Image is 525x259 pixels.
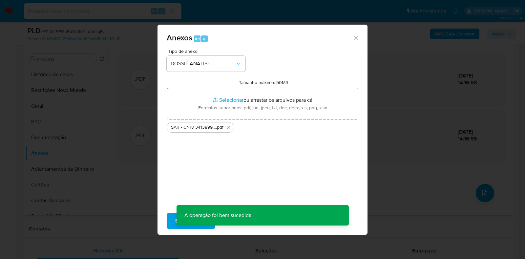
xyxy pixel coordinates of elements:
span: Alt [195,36,200,42]
span: a [203,36,205,42]
ul: Arquivos selecionados [167,119,358,133]
label: Tamanho máximo: 50MB [239,79,288,85]
span: Subir arquivo [175,214,207,228]
span: Cancelar [226,214,248,228]
span: Anexos [167,32,192,43]
p: A operação foi bem sucedida [177,205,259,226]
button: Subir arquivo [167,213,215,229]
span: DOSSIÊ ANÁLISE [171,60,235,67]
span: Tipo de anexo [168,49,247,54]
span: .pdf [216,124,223,131]
button: DOSSIÊ ANÁLISE [167,56,245,72]
button: Excluir SAR - CNPJ 34138991000195 - S V NEVES.pdf [225,123,233,131]
span: SAR - CNPJ 34138991000195 - [PERSON_NAME] [171,124,216,131]
button: Fechar [353,34,359,40]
